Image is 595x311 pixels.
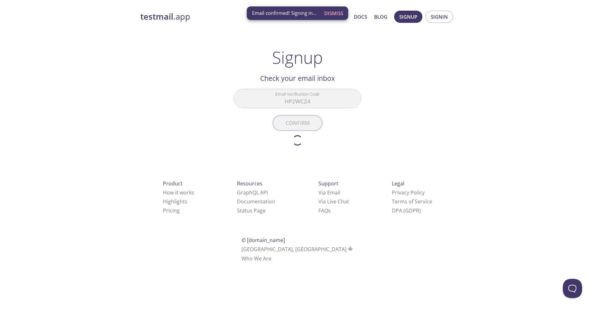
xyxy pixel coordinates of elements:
[426,11,453,23] button: Signin
[252,10,316,16] span: Email confirmed! Signing in...
[140,11,292,22] a: testmail.app
[241,246,354,253] span: [GEOGRAPHIC_DATA], [GEOGRAPHIC_DATA]
[431,13,448,21] span: Signin
[318,198,349,205] a: Via Live Chat
[328,207,331,214] span: s
[318,180,338,187] span: Support
[318,207,331,214] a: FAQ
[374,13,387,21] a: Blog
[399,13,417,21] span: Signup
[234,73,361,84] h2: Check your email inbox
[241,255,271,262] a: Who We Are
[354,13,367,21] a: Docs
[140,11,173,22] strong: testmail
[392,189,425,196] a: Privacy Policy
[272,48,323,67] h1: Signup
[163,189,194,196] a: How it works
[394,11,422,23] button: Signup
[318,189,340,196] a: Via Email
[237,198,275,205] a: Documentation
[237,180,262,187] span: Resources
[563,279,582,298] iframe: Help Scout Beacon - Open
[324,9,343,17] span: Dismiss
[392,198,432,205] a: Terms of Service
[237,189,268,196] a: GraphQL API
[163,180,183,187] span: Product
[241,237,285,244] span: © [DOMAIN_NAME]
[237,207,266,214] a: Status Page
[322,7,346,19] button: Dismiss
[392,180,404,187] span: Legal
[392,207,421,214] a: DPA (GDPR)
[163,198,187,205] a: Highlights
[163,207,180,214] a: Pricing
